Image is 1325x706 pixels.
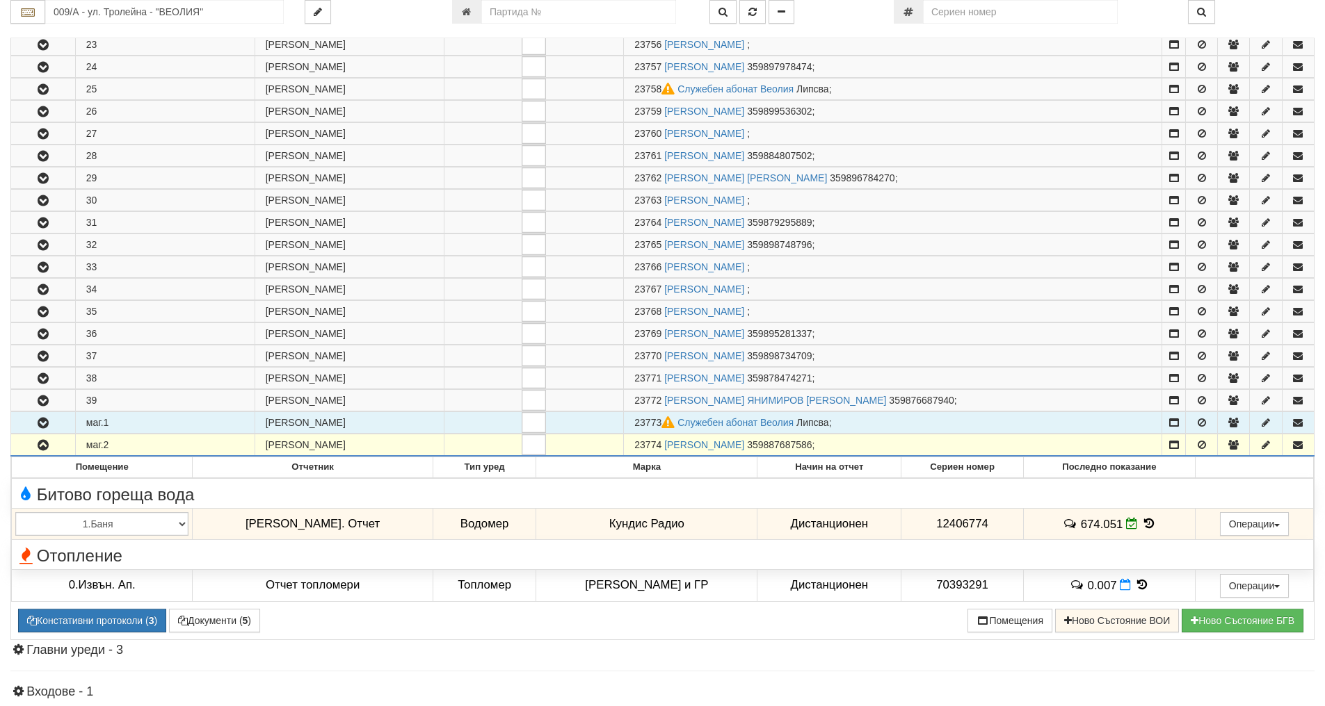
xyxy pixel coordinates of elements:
[255,256,444,278] td: [PERSON_NAME]
[747,439,812,450] span: 359887687586
[75,190,255,211] td: 30
[634,261,661,272] span: Партида №
[624,123,1162,145] td: ;
[624,101,1162,122] td: ;
[255,212,444,233] td: [PERSON_NAME]
[624,212,1162,233] td: ;
[747,328,812,339] span: 359895281337
[634,172,661,183] span: Партида №
[1023,457,1195,478] th: Последно показание
[624,145,1162,167] td: ;
[433,569,536,601] td: Топломер
[1220,512,1290,536] button: Операции
[624,390,1162,411] td: ;
[624,434,1162,457] td: ;
[634,395,661,406] span: Партида №
[664,61,744,72] a: [PERSON_NAME]
[664,328,744,339] a: [PERSON_NAME]
[12,569,193,601] td: 0.Извън. Ап.
[634,128,661,139] span: Партида №
[624,34,1162,56] td: ;
[255,123,444,145] td: [PERSON_NAME]
[1141,517,1157,530] span: История на показанията
[624,323,1162,345] td: ;
[15,547,122,565] span: Отопление
[75,79,255,100] td: 25
[936,578,988,591] span: 70393291
[634,39,661,50] span: Партида №
[634,350,661,361] span: Партида №
[634,83,677,95] span: Партида №
[1134,578,1150,591] span: История на показанията
[255,145,444,167] td: [PERSON_NAME]
[889,395,954,406] span: 359876687940
[634,239,661,250] span: Партида №
[1120,579,1131,591] i: Нов Отчет към 31/08/2025
[634,372,661,384] span: Партида №
[747,150,812,161] span: 359884807502
[664,395,886,406] a: [PERSON_NAME] ЯНИМИРОВ [PERSON_NAME]
[10,685,1315,699] h4: Входове - 1
[664,306,744,317] a: [PERSON_NAME]
[75,145,255,167] td: 28
[1088,578,1117,591] span: 0.007
[15,486,194,504] span: Битово гореща вода
[193,457,433,478] th: Отчетник
[664,439,744,450] a: [PERSON_NAME]
[664,217,744,228] a: [PERSON_NAME]
[75,368,255,389] td: 38
[664,372,744,384] a: [PERSON_NAME]
[75,323,255,345] td: 36
[75,301,255,322] td: 35
[664,39,744,50] a: [PERSON_NAME]
[967,609,1052,632] button: Помещения
[664,128,744,139] a: [PERSON_NAME]
[75,123,255,145] td: 27
[624,301,1162,322] td: ;
[634,195,661,206] span: Партида №
[75,256,255,278] td: 33
[255,56,444,78] td: [PERSON_NAME]
[664,261,744,272] a: [PERSON_NAME]
[757,569,901,601] td: Дистанционен
[75,390,255,411] td: 39
[255,190,444,211] td: [PERSON_NAME]
[75,167,255,189] td: 29
[255,279,444,300] td: [PERSON_NAME]
[433,457,536,478] th: Тип уред
[149,615,154,626] b: 3
[1081,517,1123,530] span: 674.051
[634,328,661,339] span: Партида №
[664,195,744,206] a: [PERSON_NAME]
[75,345,255,367] td: 37
[664,150,744,161] a: [PERSON_NAME]
[255,234,444,256] td: [PERSON_NAME]
[664,239,744,250] a: [PERSON_NAME]
[255,167,444,189] td: [PERSON_NAME]
[75,56,255,78] td: 24
[747,217,812,228] span: 359879295889
[255,345,444,367] td: [PERSON_NAME]
[634,417,677,428] span: Партида №
[169,609,260,632] button: Документи (5)
[624,56,1162,78] td: ;
[75,234,255,256] td: 32
[10,643,1315,657] h4: Главни уреди - 3
[747,350,812,361] span: 359898734709
[757,457,901,478] th: Начин на отчет
[255,323,444,345] td: [PERSON_NAME]
[796,83,829,95] span: Липсва
[1182,609,1303,632] button: Новo Състояние БГВ
[266,578,360,591] span: Отчет топломери
[796,417,829,428] span: Липсва
[664,106,744,117] a: [PERSON_NAME]
[634,284,661,295] span: Партида №
[747,61,812,72] span: 359897978474
[624,79,1162,100] td: ;
[624,256,1162,278] td: ;
[677,83,794,95] a: Служебен абонат Веолия
[664,350,744,361] a: [PERSON_NAME]
[901,457,1023,478] th: Сериен номер
[255,34,444,56] td: [PERSON_NAME]
[1055,609,1179,632] button: Ново Състояние ВОИ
